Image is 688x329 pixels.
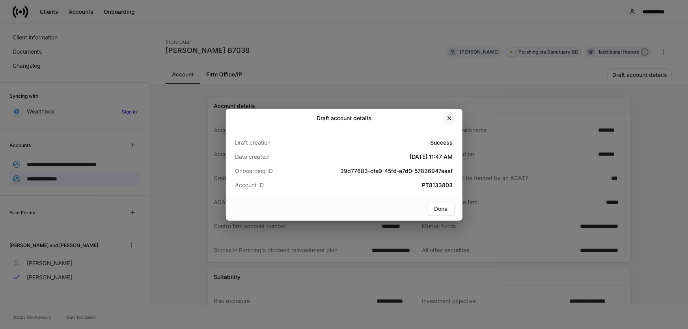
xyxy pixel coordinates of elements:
[308,153,453,161] h5: [DATE] 11:47 AM
[308,139,453,147] h5: Success
[428,202,455,216] button: Done
[434,206,448,212] div: Done
[235,167,308,175] p: Onboarding ID
[308,181,453,189] h5: PT8133803
[235,153,308,161] p: Date created
[308,167,453,175] h5: 39d77683-cfe9-45fd-a7d0-57836947aaaf
[235,139,308,147] p: Draft creation
[317,114,371,122] h2: Draft account details
[235,181,308,189] p: Account ID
